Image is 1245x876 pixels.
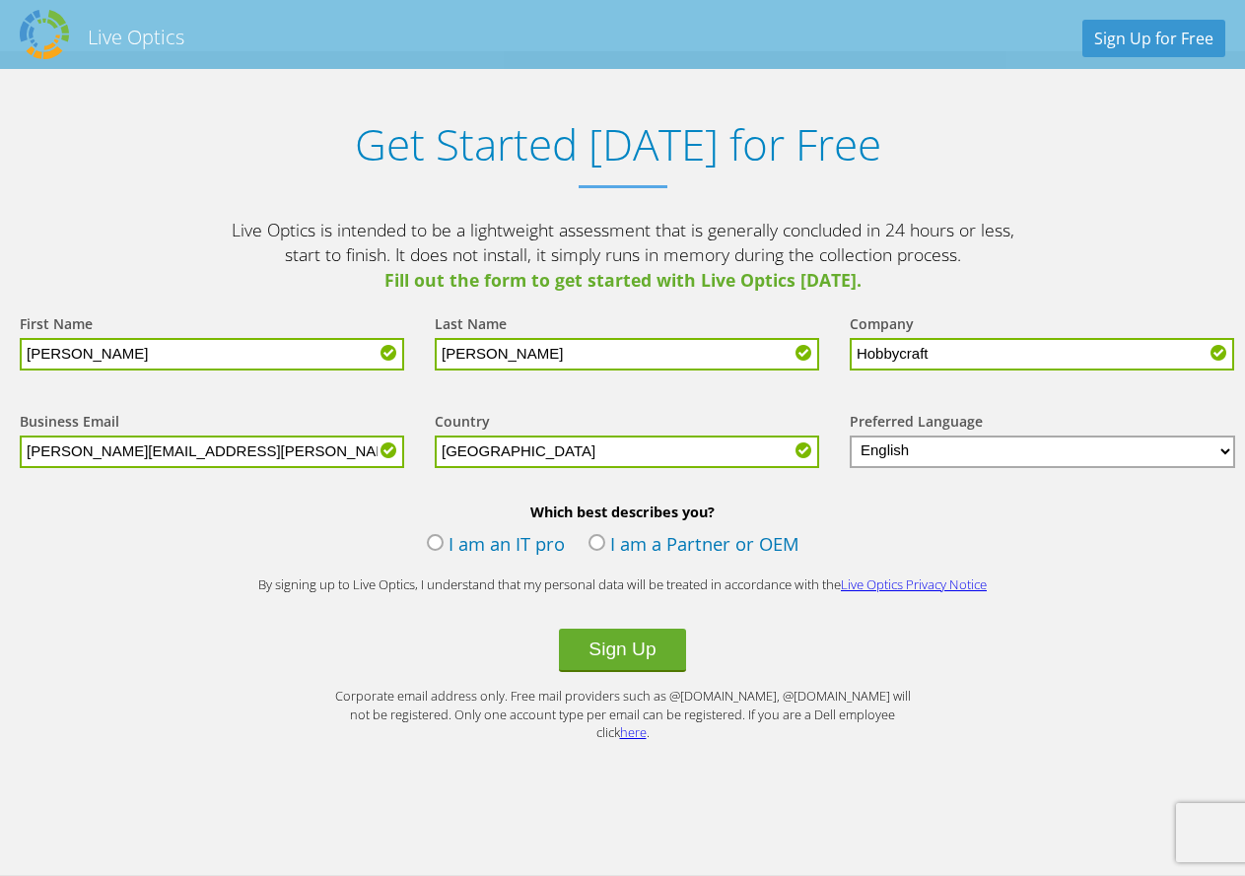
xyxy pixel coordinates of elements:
[559,629,685,672] button: Sign Up
[20,314,93,338] label: First Name
[850,314,914,338] label: Company
[20,10,69,59] img: Dell Dpack
[229,268,1017,294] span: Fill out the form to get started with Live Optics [DATE].
[588,531,799,561] label: I am a Partner or OEM
[427,531,565,561] label: I am an IT pro
[435,436,819,468] input: Start typing to search for a country
[435,314,507,338] label: Last Name
[88,24,184,50] h2: Live Optics
[1082,20,1225,57] a: Sign Up for Free
[435,412,490,436] label: Country
[620,723,647,741] a: here
[229,218,1017,294] p: Live Optics is intended to be a lightweight assessment that is generally concluded in 24 hours or...
[841,575,987,593] a: Live Optics Privacy Notice
[229,575,1017,594] p: By signing up to Live Optics, I understand that my personal data will be treated in accordance wi...
[327,687,919,742] p: Corporate email address only. Free mail providers such as @[DOMAIN_NAME], @[DOMAIN_NAME] will not...
[20,412,119,436] label: Business Email
[850,412,983,436] label: Preferred Language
